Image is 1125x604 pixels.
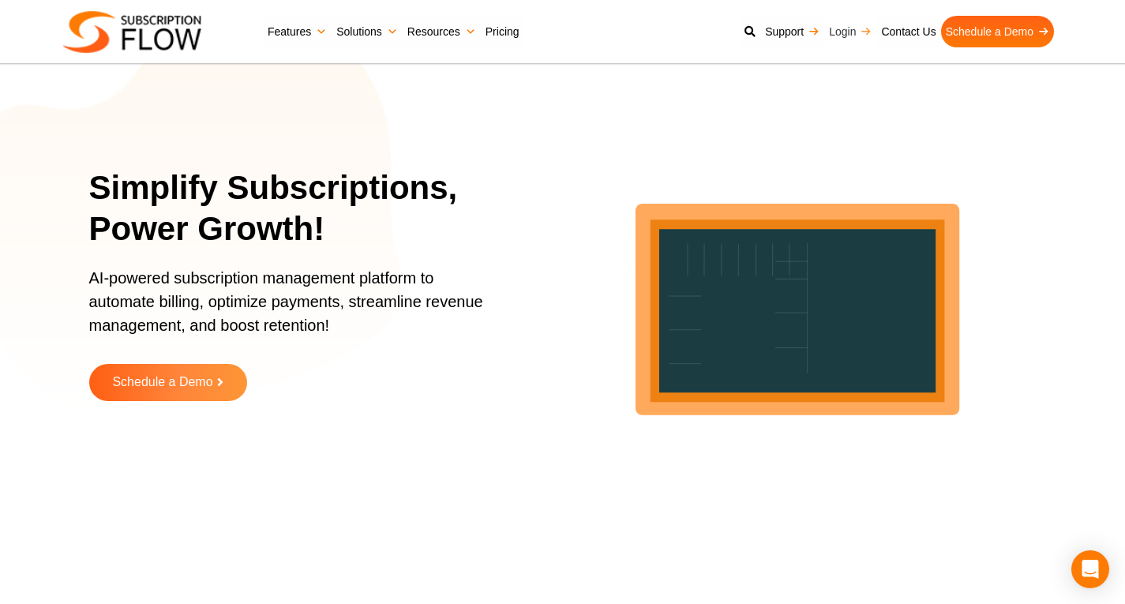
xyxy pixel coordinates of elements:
[941,16,1054,47] a: Schedule a Demo
[1071,550,1109,588] div: Open Intercom Messenger
[481,16,524,47] a: Pricing
[332,16,403,47] a: Solutions
[63,11,201,53] img: Subscriptionflow
[89,266,500,353] p: AI-powered subscription management platform to automate billing, optimize payments, streamline re...
[89,167,519,250] h1: Simplify Subscriptions, Power Growth!
[760,16,824,47] a: Support
[112,376,212,389] span: Schedule a Demo
[403,16,481,47] a: Resources
[824,16,876,47] a: Login
[89,364,247,401] a: Schedule a Demo
[876,16,940,47] a: Contact Us
[263,16,332,47] a: Features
